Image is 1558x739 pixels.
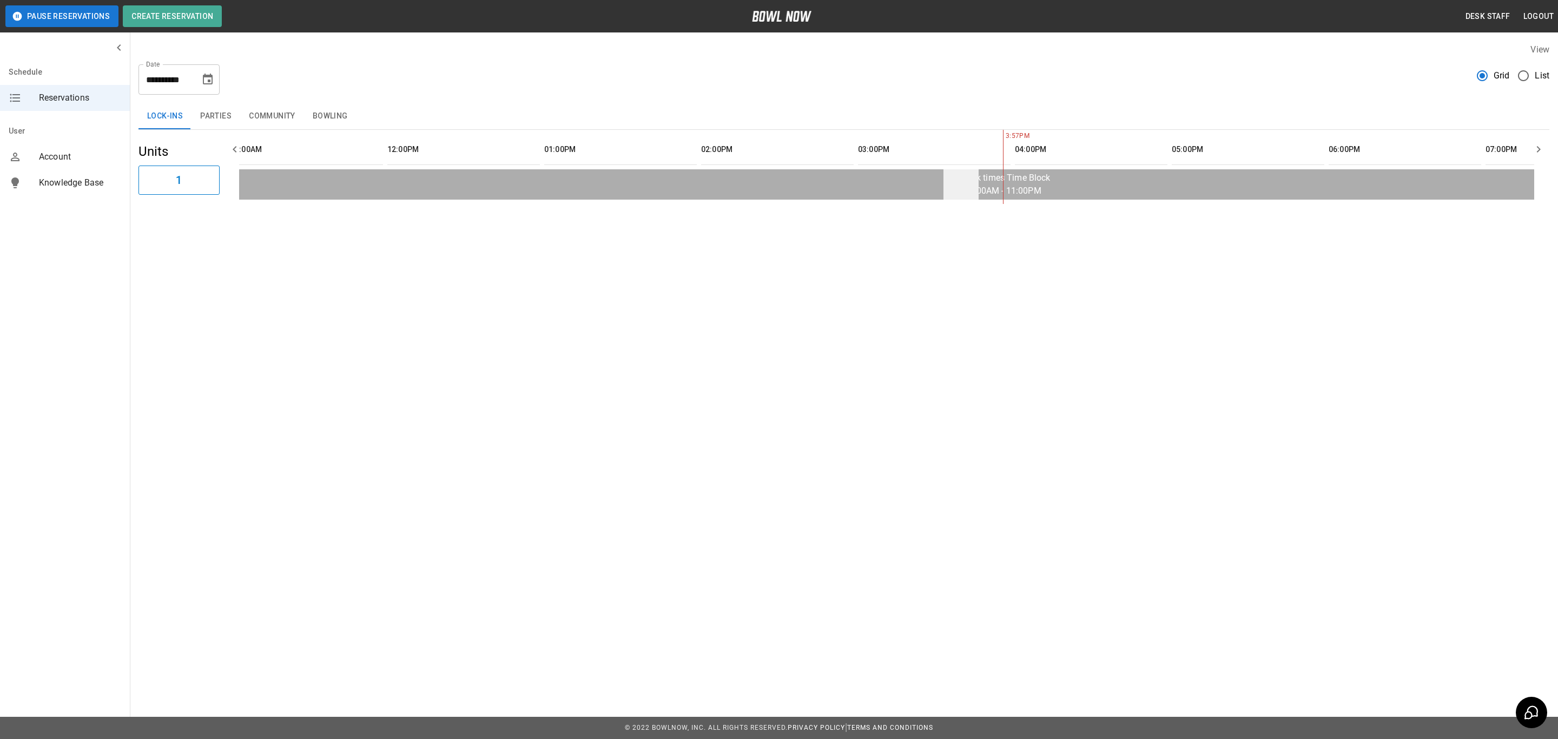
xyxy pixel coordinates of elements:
[138,166,220,195] button: 1
[138,143,220,160] h5: Units
[1003,131,1006,142] span: 3:57PM
[192,103,240,129] button: Parties
[1461,6,1515,27] button: Desk Staff
[197,69,219,90] button: Choose date, selected date is Oct 23, 2025
[176,171,182,189] h6: 1
[847,724,933,731] a: Terms and Conditions
[1535,69,1549,82] span: List
[1519,6,1558,27] button: Logout
[788,724,845,731] a: Privacy Policy
[625,724,788,731] span: © 2022 BowlNow, Inc. All Rights Reserved.
[138,103,1549,129] div: inventory tabs
[230,134,383,165] th: 11:00AM
[304,103,357,129] button: Bowling
[39,91,121,104] span: Reservations
[138,103,192,129] button: Lock-ins
[240,103,304,129] button: Community
[1530,44,1549,55] label: View
[387,134,540,165] th: 12:00PM
[5,5,118,27] button: Pause Reservations
[39,176,121,189] span: Knowledge Base
[1494,69,1510,82] span: Grid
[752,11,811,22] img: logo
[123,5,222,27] button: Create Reservation
[39,150,121,163] span: Account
